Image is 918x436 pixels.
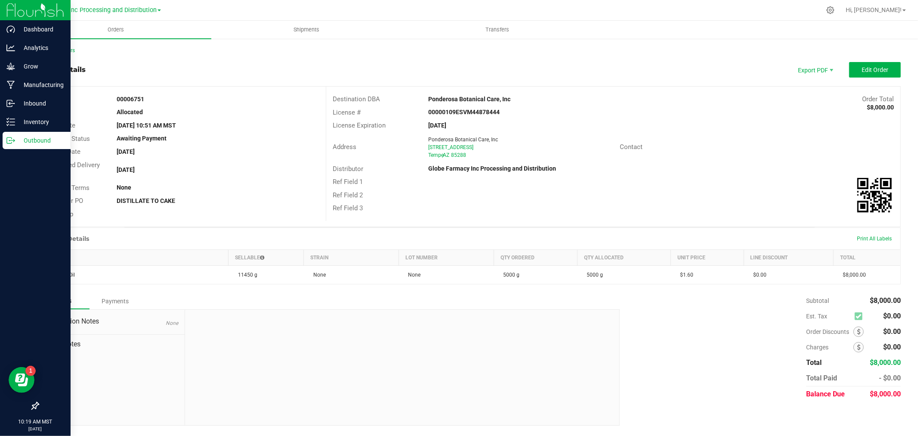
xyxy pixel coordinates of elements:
[744,250,833,266] th: Line Discount
[15,80,67,90] p: Manufacturing
[117,135,167,142] strong: Awaiting Payment
[883,312,901,320] span: $0.00
[6,25,15,34] inline-svg: Dashboard
[582,272,603,278] span: 5000 g
[96,26,136,34] span: Orders
[428,122,446,129] strong: [DATE]
[870,296,901,305] span: $8,000.00
[620,143,643,151] span: Contact
[846,6,902,13] span: Hi, [PERSON_NAME]!
[9,367,34,393] iframe: Resource center
[883,327,901,336] span: $0.00
[15,117,67,127] p: Inventory
[333,204,363,212] span: Ref Field 3
[4,418,67,426] p: 10:19 AM MST
[6,44,15,52] inline-svg: Analytics
[870,358,901,367] span: $8,000.00
[90,293,141,309] div: Payments
[39,250,229,266] th: Item
[402,21,593,39] a: Transfers
[749,272,767,278] span: $0.00
[15,98,67,109] p: Inbound
[806,390,845,398] span: Balance Due
[834,250,901,266] th: Total
[333,109,361,116] span: License #
[15,135,67,146] p: Outbound
[494,250,577,266] th: Qty Ordered
[428,144,473,150] span: [STREET_ADDRESS]
[333,165,363,173] span: Distributor
[676,272,694,278] span: $1.60
[333,121,386,129] span: License Expiration
[857,178,892,212] img: Scan me!
[883,343,901,351] span: $0.00
[6,62,15,71] inline-svg: Grow
[442,152,443,158] span: ,
[333,95,380,103] span: Destination DBA
[428,165,556,172] strong: Globe Farmacy Inc Processing and Distribution
[867,104,894,111] strong: $8,000.00
[4,426,67,432] p: [DATE]
[117,109,143,115] strong: Allocated
[45,161,100,179] span: Requested Delivery Date
[117,122,176,129] strong: [DATE] 10:51 AM MST
[839,272,866,278] span: $8,000.00
[855,311,866,322] span: Calculate excise tax
[806,328,853,335] span: Order Discounts
[879,374,901,382] span: - $0.00
[825,6,836,14] div: Manage settings
[117,197,175,204] strong: DISTILLATE TO CAKE
[404,272,420,278] span: None
[333,178,363,186] span: Ref Field 1
[117,96,144,103] strong: 00006751
[857,236,892,242] span: Print All Labels
[857,178,892,212] qrcode: 00006751
[309,272,326,278] span: None
[117,184,131,191] strong: None
[806,297,829,304] span: Subtotal
[870,390,901,398] span: $8,000.00
[862,66,888,73] span: Edit Order
[117,166,135,173] strong: [DATE]
[282,26,331,34] span: Shipments
[333,143,356,151] span: Address
[806,344,853,351] span: Charges
[862,95,894,103] span: Order Total
[428,137,498,143] span: Ponderosa Botanical Care, Inc
[428,152,444,158] span: Tempe
[499,272,519,278] span: 5000 g
[474,26,521,34] span: Transfers
[25,6,157,14] span: Globe Farmacy Inc Processing and Distribution
[789,62,841,78] li: Export PDF
[234,272,257,278] span: 11450 g
[849,62,901,78] button: Edit Order
[15,43,67,53] p: Analytics
[6,99,15,108] inline-svg: Inbound
[25,366,36,376] iframe: Resource center unread badge
[399,250,494,266] th: Lot Number
[443,152,449,158] span: AZ
[806,358,822,367] span: Total
[15,24,67,34] p: Dashboard
[577,250,671,266] th: Qty Allocated
[166,320,178,326] span: None
[806,313,851,320] span: Est. Tax
[428,109,500,115] strong: 00000109ESVM44878444
[6,81,15,89] inline-svg: Manufacturing
[671,250,744,266] th: Unit Price
[45,316,178,327] span: Destination Notes
[6,136,15,145] inline-svg: Outbound
[117,148,135,155] strong: [DATE]
[21,21,211,39] a: Orders
[451,152,466,158] span: 85288
[211,21,402,39] a: Shipments
[333,191,363,199] span: Ref Field 2
[15,61,67,72] p: Grow
[45,339,178,349] span: Order Notes
[806,374,837,382] span: Total Paid
[229,250,304,266] th: Sellable
[428,96,510,103] strong: Ponderosa Botanical Care, Inc
[304,250,399,266] th: Strain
